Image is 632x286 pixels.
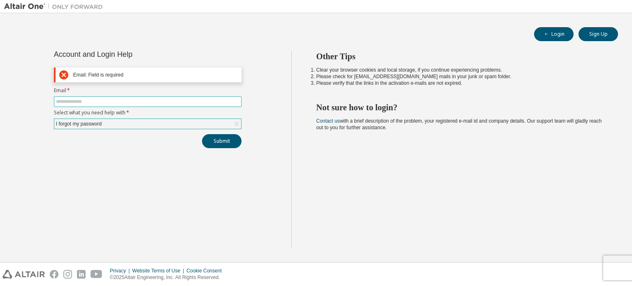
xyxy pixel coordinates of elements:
img: Altair One [4,2,107,11]
div: I forgot my password [55,119,103,128]
h2: Not sure how to login? [316,102,604,113]
li: Clear your browser cookies and local storage, if you continue experiencing problems. [316,67,604,73]
img: facebook.svg [50,270,58,279]
div: Account and Login Help [54,51,204,58]
div: Privacy [110,267,132,274]
img: linkedin.svg [77,270,86,279]
span: with a brief description of the problem, your registered e-mail id and company details. Our suppo... [316,118,602,130]
button: Login [534,27,574,41]
div: Website Terms of Use [132,267,186,274]
div: Email: Field is required [73,72,238,78]
label: Select what you need help with [54,109,242,116]
p: © 2025 Altair Engineering, Inc. All Rights Reserved. [110,274,227,281]
a: Contact us [316,118,340,124]
li: Please verify that the links in the activation e-mails are not expired. [316,80,604,86]
img: youtube.svg [91,270,102,279]
img: instagram.svg [63,270,72,279]
div: I forgot my password [54,119,241,129]
img: altair_logo.svg [2,270,45,279]
div: Cookie Consent [186,267,226,274]
button: Sign Up [579,27,618,41]
h2: Other Tips [316,51,604,62]
li: Please check for [EMAIL_ADDRESS][DOMAIN_NAME] mails in your junk or spam folder. [316,73,604,80]
label: Email [54,87,242,94]
button: Submit [202,134,242,148]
